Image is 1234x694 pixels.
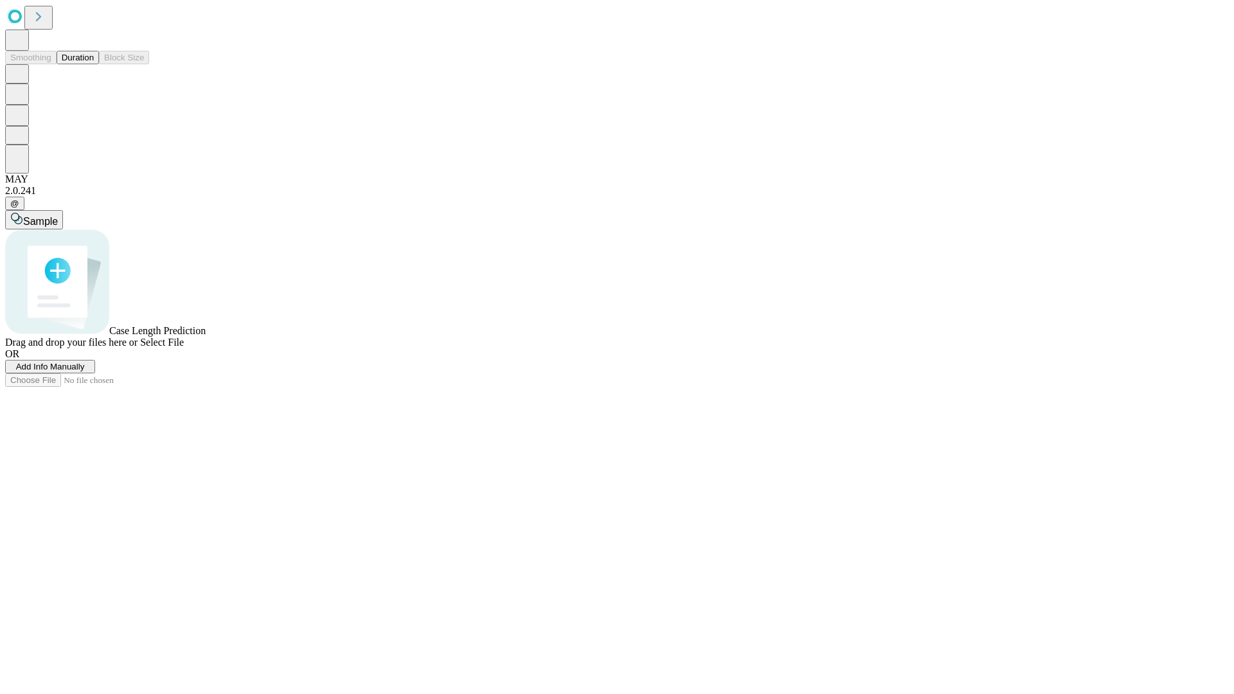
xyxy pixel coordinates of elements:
[57,51,99,64] button: Duration
[5,348,19,359] span: OR
[10,199,19,208] span: @
[23,216,58,227] span: Sample
[5,360,95,373] button: Add Info Manually
[109,325,206,336] span: Case Length Prediction
[5,337,138,348] span: Drag and drop your files here or
[5,185,1229,197] div: 2.0.241
[5,197,24,210] button: @
[99,51,149,64] button: Block Size
[5,51,57,64] button: Smoothing
[16,362,85,371] span: Add Info Manually
[5,210,63,229] button: Sample
[5,173,1229,185] div: MAY
[140,337,184,348] span: Select File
